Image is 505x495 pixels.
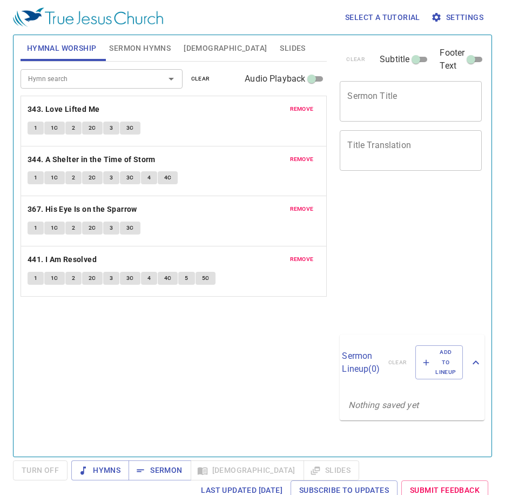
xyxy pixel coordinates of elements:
button: 1C [44,122,65,135]
span: 2C [89,273,96,283]
span: [DEMOGRAPHIC_DATA] [184,42,267,55]
span: 1C [51,273,58,283]
span: 1 [34,173,37,183]
button: Add to Lineup [415,345,463,379]
span: 3C [126,273,134,283]
button: 2C [82,272,103,285]
button: 3 [103,222,119,235]
button: 3 [103,272,119,285]
span: 2 [72,173,75,183]
button: 4C [158,171,178,184]
button: remove [284,253,320,266]
span: 3 [110,173,113,183]
button: 2C [82,222,103,235]
button: 1 [28,222,44,235]
button: 2C [82,122,103,135]
button: Sermon [129,460,191,480]
button: 1 [28,171,44,184]
button: 4 [141,272,157,285]
span: 4 [147,273,151,283]
button: 2C [82,171,103,184]
span: Add to Lineup [422,347,456,377]
span: 5 [185,273,188,283]
span: Sermon [137,464,182,477]
button: 1 [28,272,44,285]
span: Footer Text [440,46,464,72]
button: clear [185,72,217,85]
button: 3 [103,171,119,184]
b: 344. A Shelter in the Time of Storm [28,153,156,166]
span: clear [191,74,210,84]
span: 4C [164,273,172,283]
i: Nothing saved yet [348,400,419,410]
span: Select a tutorial [345,11,420,24]
span: remove [290,204,314,214]
button: remove [284,103,320,116]
span: 1C [51,173,58,183]
span: 5C [202,273,210,283]
span: 2C [89,223,96,233]
span: 4 [147,173,151,183]
span: 3 [110,223,113,233]
button: Open [164,71,179,86]
button: Hymns [71,460,129,480]
span: 2 [72,273,75,283]
span: 3 [110,123,113,133]
span: 1 [34,223,37,233]
button: 4 [141,171,157,184]
b: 367. His Eye Is on the Sparrow [28,203,137,216]
button: 3C [120,222,140,235]
button: 2 [65,272,82,285]
button: 5 [178,272,194,285]
span: remove [290,255,314,264]
iframe: from-child [335,182,455,331]
button: Settings [429,8,488,28]
span: Subtitle [380,53,409,66]
span: 1C [51,123,58,133]
button: 1 [28,122,44,135]
button: 2 [65,222,82,235]
img: True Jesus Church [13,8,163,27]
button: 344. A Shelter in the Time of Storm [28,153,157,166]
span: remove [290,155,314,164]
span: 3C [126,173,134,183]
span: Settings [433,11,483,24]
p: Sermon Lineup ( 0 ) [342,350,379,376]
button: 2 [65,171,82,184]
button: 343. Love Lifted Me [28,103,102,116]
span: Hymns [80,464,120,477]
button: remove [284,153,320,166]
button: 3C [120,122,140,135]
span: Slides [280,42,305,55]
span: 3 [110,273,113,283]
button: 1C [44,171,65,184]
span: 2C [89,123,96,133]
button: remove [284,203,320,216]
div: Sermon Lineup(0)clearAdd to Lineup [340,335,484,390]
span: 1C [51,223,58,233]
button: 367. His Eye Is on the Sparrow [28,203,139,216]
span: 3C [126,123,134,133]
button: 2 [65,122,82,135]
button: 3C [120,171,140,184]
span: Hymnal Worship [27,42,97,55]
span: remove [290,104,314,114]
button: 3C [120,272,140,285]
b: 441. I Am Resolved [28,253,97,266]
span: 1 [34,123,37,133]
span: 3C [126,223,134,233]
span: 2 [72,223,75,233]
button: Select a tutorial [341,8,425,28]
button: 4C [158,272,178,285]
span: 2C [89,173,96,183]
span: Audio Playback [245,72,305,85]
span: 1 [34,273,37,283]
button: 441. I Am Resolved [28,253,99,266]
button: 1C [44,272,65,285]
span: 2 [72,123,75,133]
button: 3 [103,122,119,135]
span: 4C [164,173,172,183]
b: 343. Love Lifted Me [28,103,100,116]
button: 5C [196,272,216,285]
button: 1C [44,222,65,235]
